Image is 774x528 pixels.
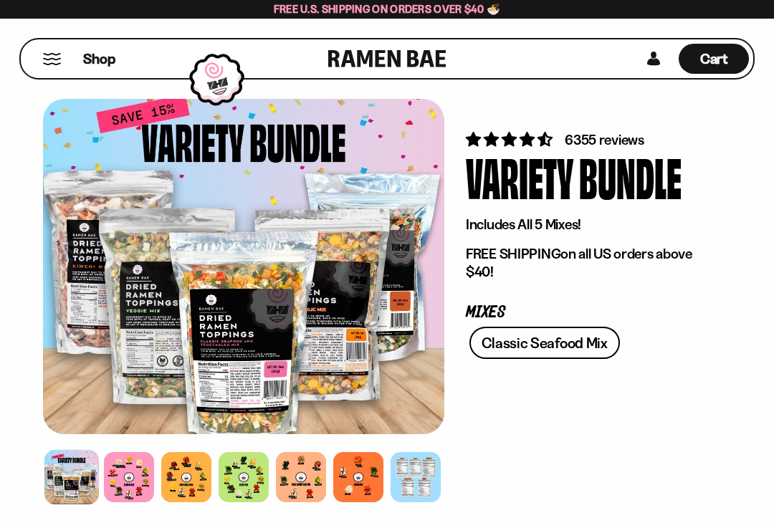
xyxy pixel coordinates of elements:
p: on all US orders above $40! [466,245,709,281]
span: Cart [700,50,728,67]
div: Bundle [579,150,682,203]
span: 4.63 stars [466,130,555,148]
button: Mobile Menu Trigger [42,53,62,65]
strong: FREE SHIPPING [466,245,560,262]
a: Shop [83,44,115,74]
p: Mixes [466,306,709,320]
div: Cart [679,39,749,78]
a: Classic Seafood Mix [469,327,619,359]
span: Free U.S. Shipping on Orders over $40 🍜 [274,2,501,16]
div: Variety [466,150,573,203]
span: Shop [83,49,115,69]
span: 6355 reviews [565,131,644,148]
p: Includes All 5 Mixes! [466,216,709,234]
